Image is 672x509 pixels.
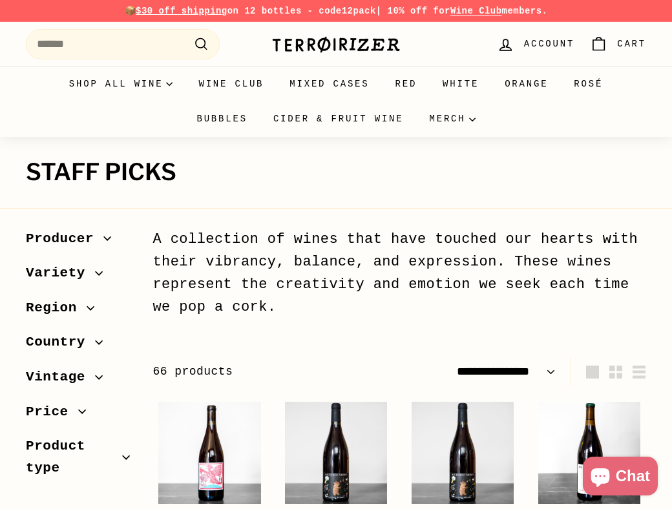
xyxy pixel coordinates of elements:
a: Wine Club [185,67,277,101]
button: Product type [26,432,132,488]
span: Country [26,331,95,353]
p: 📦 on 12 bottles - code | 10% off for members. [26,4,646,18]
span: Account [524,37,574,51]
span: Cart [617,37,646,51]
button: Vintage [26,363,132,398]
a: Cart [582,25,654,63]
span: Region [26,297,87,319]
button: Variety [26,259,132,294]
span: Vintage [26,366,95,388]
a: Cider & Fruit Wine [260,101,417,136]
a: Wine Club [450,6,502,16]
button: Producer [26,225,132,260]
a: Account [489,25,582,63]
span: $30 off shipping [136,6,227,16]
button: Price [26,398,132,433]
button: Country [26,328,132,363]
summary: Merch [417,101,488,136]
span: Producer [26,228,103,250]
a: Red [383,67,430,101]
span: Price [26,401,78,423]
h1: Staff Picks [26,160,646,185]
span: Variety [26,262,95,284]
span: Product type [26,435,122,479]
a: Mixed Cases [277,67,382,101]
div: 66 products [152,362,399,381]
button: Region [26,294,132,329]
a: Orange [492,67,561,101]
a: White [430,67,492,101]
summary: Shop all wine [56,67,186,101]
strong: 12pack [342,6,376,16]
a: Bubbles [184,101,260,136]
a: Rosé [561,67,616,101]
div: A collection of wines that have touched our hearts with their vibrancy, balance, and expression. ... [152,228,646,319]
inbox-online-store-chat: Shopify online store chat [579,457,662,499]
